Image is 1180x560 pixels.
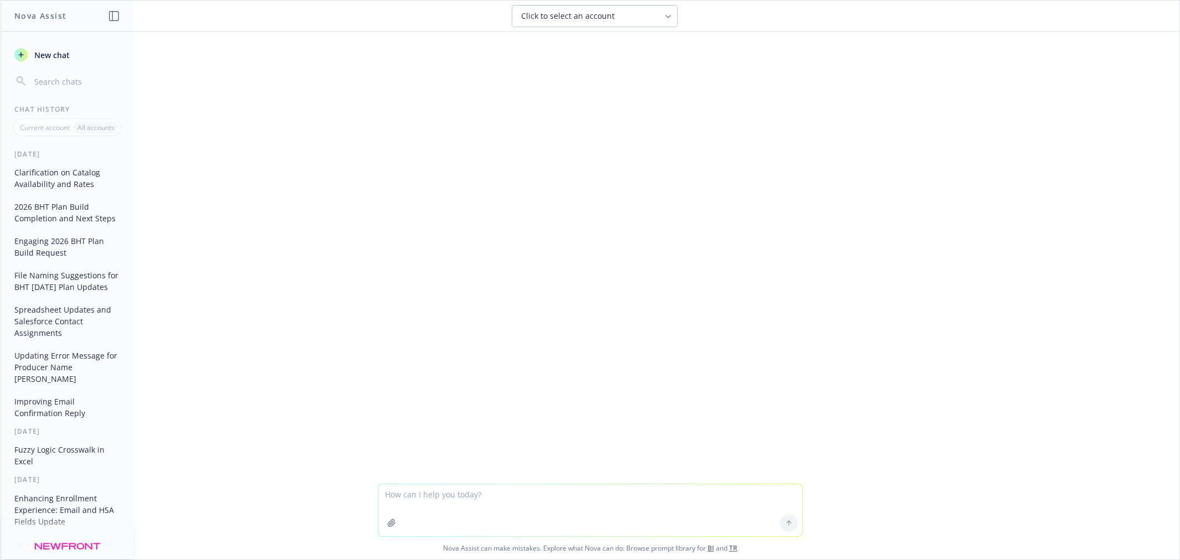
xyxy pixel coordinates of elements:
[10,232,124,262] button: Engaging 2026 BHT Plan Build Request
[10,489,124,531] button: Enhancing Enrollment Experience: Email and HSA Fields Update
[512,5,678,27] button: Click to select an account
[1,427,133,436] div: [DATE]
[14,10,66,22] h1: Nova Assist
[10,266,124,296] button: File Naming Suggestions for BHT [DATE] Plan Updates
[10,163,124,193] button: Clarification on Catalog Availability and Rates
[708,543,714,553] a: BI
[32,49,70,61] span: New chat
[521,11,615,22] span: Click to select an account
[729,543,737,553] a: TR
[1,475,133,484] div: [DATE]
[10,198,124,227] button: 2026 BHT Plan Build Completion and Next Steps
[10,440,124,470] button: Fuzzy Logic Crosswalk in Excel
[1,149,133,159] div: [DATE]
[77,123,115,132] p: All accounts
[1,105,133,114] div: Chat History
[10,392,124,422] button: Improving Email Confirmation Reply
[10,300,124,342] button: Spreadsheet Updates and Salesforce Contact Assignments
[32,74,120,89] input: Search chats
[20,123,70,132] p: Current account
[10,346,124,388] button: Updating Error Message for Producer Name [PERSON_NAME]
[5,537,1175,559] span: Nova Assist can make mistakes. Explore what Nova can do: Browse prompt library for and
[10,45,124,65] button: New chat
